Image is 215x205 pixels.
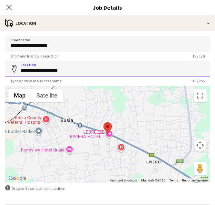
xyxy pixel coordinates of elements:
button: Show street map [8,89,31,102]
span: Type address or business name [5,78,67,83]
span: Short and friendly description [5,54,64,58]
img: Google [7,174,28,183]
a: Terms [169,179,178,182]
button: Drag Pegman onto the map to open Street View [194,162,207,175]
span: 19 / 120 [187,54,210,58]
div: Drag pin to set a pinpoint position [5,185,210,191]
button: Show satellite imagery [31,89,63,102]
a: Open this area in Google Maps (opens a new window) [7,174,28,183]
button: Map camera controls [194,139,207,152]
span: 19 / 255 [187,78,210,83]
a: Report a map error [182,179,208,182]
button: Toggle fullscreen view [194,89,207,102]
button: Keyboard shortcuts [110,178,137,183]
span: Map data ©2025 [141,179,165,182]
